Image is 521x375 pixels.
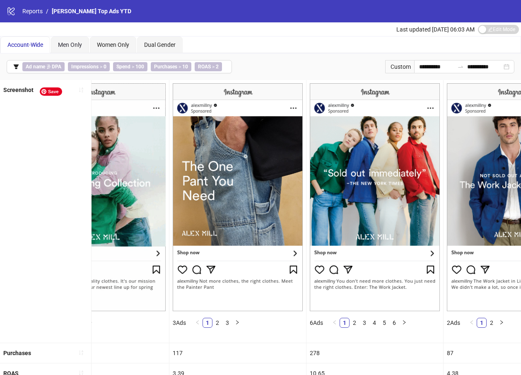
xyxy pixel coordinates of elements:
[306,343,443,363] div: 278
[385,60,414,73] div: Custom
[310,319,323,326] span: 6 Ads
[71,64,99,70] b: Impressions
[58,41,82,48] span: Men Only
[350,318,359,327] a: 2
[182,64,188,70] b: 10
[477,318,486,327] a: 1
[22,62,65,71] span: ∌
[32,343,169,363] div: 98
[195,62,222,71] span: >
[340,318,349,327] a: 1
[144,41,176,48] span: Dual Gender
[457,63,464,70] span: to
[235,320,240,325] span: right
[447,319,460,326] span: 2 Ads
[350,318,359,328] li: 2
[7,41,43,48] span: Account-Wide
[135,64,144,70] b: 100
[232,318,242,328] button: right
[169,343,306,363] div: 117
[198,64,211,70] b: ROAS
[487,318,496,327] a: 2
[7,60,232,73] button: Ad name ∌ DPAImpressions > 0Spend > 100Purchases > 10ROAS > 2
[46,7,48,16] li: /
[232,318,242,328] li: Next Page
[3,350,31,356] b: Purchases
[222,318,232,328] li: 3
[487,318,497,328] li: 2
[173,83,303,311] img: Screenshot 120222797669720579
[332,320,337,325] span: left
[360,318,369,327] a: 3
[467,318,477,328] li: Previous Page
[154,64,177,70] b: Purchases
[370,318,379,327] a: 4
[213,318,222,327] a: 2
[78,87,84,93] span: sort-ascending
[469,320,474,325] span: left
[212,318,222,328] li: 2
[195,320,200,325] span: left
[402,320,407,325] span: right
[340,318,350,328] li: 1
[40,87,62,96] span: Save
[13,64,19,70] span: filter
[193,318,203,328] button: left
[399,318,409,328] li: Next Page
[223,318,232,327] a: 3
[396,26,475,33] span: Last updated [DATE] 06:03 AM
[36,83,166,311] img: Screenshot 120216104152430579
[68,62,110,71] span: >
[52,8,131,15] span: [PERSON_NAME] Top Ads YTD
[467,318,477,328] button: left
[113,62,147,71] span: >
[330,318,340,328] button: left
[497,318,507,328] li: Next Page
[203,318,212,328] li: 1
[78,350,84,356] span: sort-ascending
[399,318,409,328] button: right
[477,318,487,328] li: 1
[97,41,129,48] span: Women Only
[203,318,212,327] a: 1
[369,318,379,328] li: 4
[193,318,203,328] li: Previous Page
[379,318,389,328] li: 5
[330,318,340,328] li: Previous Page
[380,318,389,327] a: 5
[390,318,399,327] a: 6
[497,318,507,328] button: right
[26,64,45,70] b: Ad name
[173,319,186,326] span: 3 Ads
[3,87,34,93] b: Screenshot
[21,7,44,16] a: Reports
[104,64,106,70] b: 0
[359,318,369,328] li: 3
[216,64,219,70] b: 2
[52,64,61,70] b: DPA
[389,318,399,328] li: 6
[116,64,130,70] b: Spend
[457,63,464,70] span: swap-right
[499,320,504,325] span: right
[151,62,191,71] span: >
[310,83,440,311] img: Screenshot 120228607842530085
